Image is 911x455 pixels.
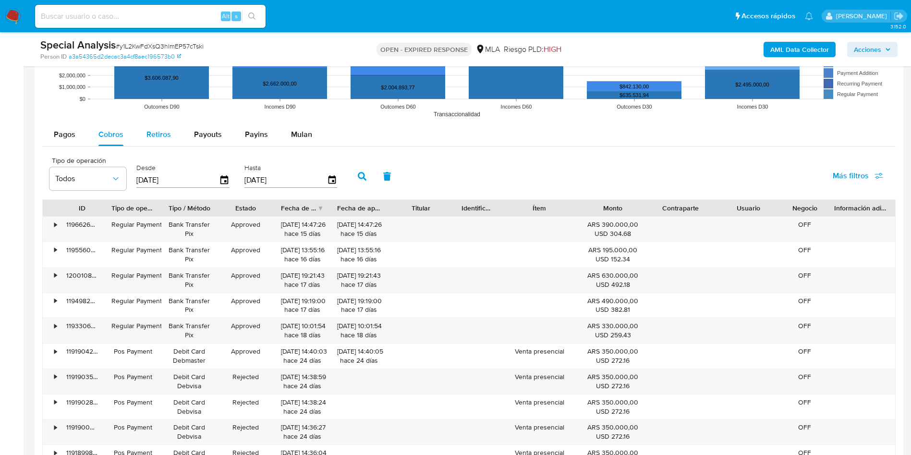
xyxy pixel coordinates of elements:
p: yesica.facco@mercadolibre.com [836,12,890,21]
span: HIGH [544,44,561,55]
p: OPEN - EXPIRED RESPONSE [377,43,472,56]
button: search-icon [242,10,262,23]
a: a3a54365d2decac3a4cf8aec196573b0 [69,52,181,61]
span: s [235,12,238,21]
a: Salir [894,11,904,21]
span: Alt [222,12,230,21]
b: AML Data Collector [770,42,829,57]
b: Person ID [40,52,67,61]
span: # y1L2KwFdXsQ3hlmEP57cTski [116,41,204,51]
span: Acciones [854,42,881,57]
a: Notificaciones [805,12,813,20]
div: MLA [475,44,500,55]
button: Acciones [847,42,898,57]
span: Riesgo PLD: [504,44,561,55]
b: Special Analysis [40,37,116,52]
span: 3.152.0 [890,23,906,30]
span: Accesos rápidos [741,11,795,21]
input: Buscar usuario o caso... [35,10,266,23]
button: AML Data Collector [764,42,836,57]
